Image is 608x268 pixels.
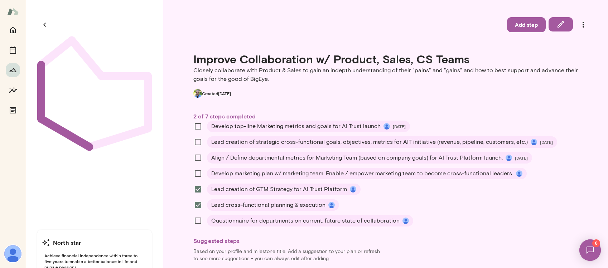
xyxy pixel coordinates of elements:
button: Growth Plan [6,63,20,77]
span: Develop top-line Marketing metrics and goals for AI Trust launch [211,122,381,131]
span: Lead creation of GTM Strategy for AI Trust Platform [211,185,347,194]
p: Closely collaborate with Product & Sales to gain an indepth understanding of their "pains" and "g... [193,66,591,83]
p: to see more suggestions - you can always edit after adding. [193,255,591,262]
div: Develop top-line Marketing metrics and goals for AI Trust launchJesse McCabe[DATE] [207,121,410,132]
div: Lead creation of strategic cross-functional goals, objectives, metrics for AIT initiative (revenu... [207,136,557,148]
button: Documents [6,103,20,117]
img: Jesse McCabe [402,218,409,224]
img: Jesse McCabe [531,139,537,145]
img: Jesse McCabe [506,155,512,161]
h6: 2 of 7 steps completed [193,112,591,121]
img: Mento [7,5,19,18]
p: Based on your profile and milestone title. Add a suggestion to your plan or refresh [193,248,591,255]
span: Lead cross-functional planning & execution [211,201,325,209]
img: Jesse McCabe [383,123,390,130]
button: Insights [6,83,20,97]
span: [DATE] [515,155,528,161]
img: Jesse McCabe [328,202,335,208]
span: Develop marketing plan w/ marketing team. Enable / empower marketing team to become cross-functio... [211,169,513,178]
div: Align / Define departmental metrics for Marketing Team (based on company goals) for AI Trust Plat... [207,152,532,164]
h6: Suggested steps [193,237,591,245]
button: Home [6,23,20,37]
span: Align / Define departmental metrics for Marketing Team (based on company goals) for AI Trust Plat... [211,154,503,162]
span: [DATE] [393,123,406,129]
span: Lead creation of strategic cross-functional goals, objectives, metrics for AIT initiative (revenu... [211,138,528,146]
span: [DATE] [540,139,553,145]
img: Charles Silvestro [193,89,202,98]
span: Questionnaire for departments on current, future state of collaboration [211,216,400,225]
img: Jesse McCabe [350,186,356,193]
h6: North star [53,238,81,247]
img: Jesse McCabe [4,245,21,262]
div: Questionnaire for departments on current, future state of collaborationJesse McCabe [207,215,413,226]
button: Sessions [6,43,20,57]
button: Add step [507,17,546,32]
h4: Improve Collaboration w/ Product, Sales, CS Teams [193,52,591,66]
div: Develop marketing plan w/ marketing team. Enable / empower marketing team to become cross-functio... [207,168,527,179]
img: Jesse McCabe [516,170,522,177]
span: Created [DATE] [202,91,231,96]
